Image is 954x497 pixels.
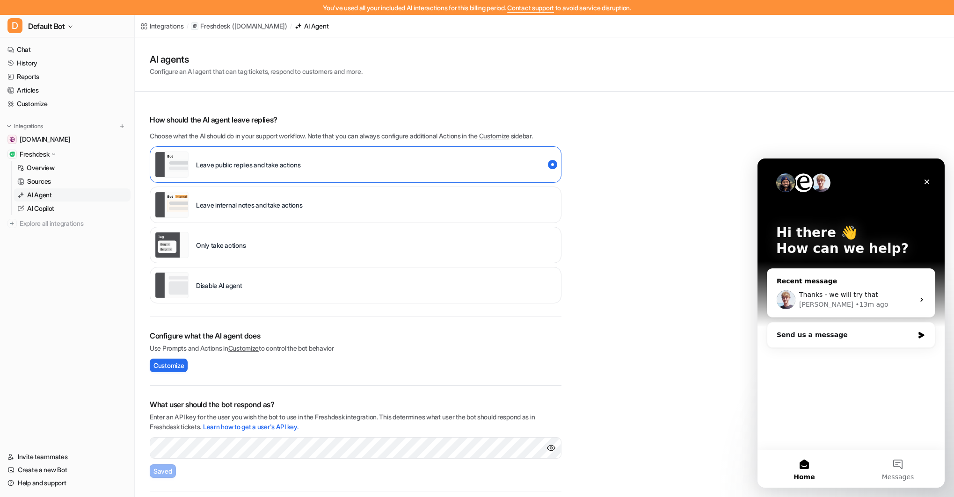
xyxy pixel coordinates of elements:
a: Create a new Bot [4,463,131,476]
a: Help and support [4,476,131,490]
a: Invite teammates [4,450,131,463]
img: Only take actions [155,232,189,258]
div: live::external_reply [150,146,561,183]
p: Leave public replies and take actions [196,160,301,170]
h2: What user should the bot respond as? [150,399,561,410]
div: live::disabled [150,227,561,263]
span: Customize [153,360,184,370]
a: Learn how to get a user's API key. [203,423,298,431]
iframe: Intercom live chat [757,158,945,488]
p: Freshdesk [200,22,230,31]
p: Leave internal notes and take actions [196,200,303,210]
img: menu_add.svg [119,123,125,130]
a: Integrations [140,21,184,31]
p: AI Copilot [27,204,54,213]
a: Freshdesk([DOMAIN_NAME]) [191,22,287,31]
h2: Configure what the AI agent does [150,330,561,341]
a: Customize [4,97,131,110]
button: Customize [150,359,188,372]
img: Leave public replies and take actions [155,151,189,178]
span: Default Bot [28,20,65,33]
img: drivingtests.co.uk [9,137,15,142]
span: Explore all integrations [20,216,127,231]
div: live::internal_reply [150,187,561,223]
img: expand menu [6,123,12,130]
img: Leave internal notes and take actions [155,192,189,218]
button: Show API key [546,443,556,453]
div: Integrations [150,21,184,31]
a: Overview [14,161,131,174]
p: Use Prompts and Actions in to control the bot behavior [150,343,561,353]
button: Saved [150,464,176,478]
p: Disable AI agent [196,281,242,290]
a: Chat [4,43,131,56]
p: Integrations [14,122,43,130]
a: drivingtests.co.uk[DOMAIN_NAME] [4,133,131,146]
a: AI Agent [295,21,329,31]
a: AI Copilot [14,202,131,215]
a: Customize [479,132,510,140]
a: Customize [228,344,259,352]
a: Sources [14,175,131,188]
a: History [4,57,131,70]
span: Contact support [507,4,554,12]
img: Show [546,443,556,453]
p: Choose what the AI should do in your support workflow. Note that you can always configure additio... [150,131,561,141]
span: / [290,22,292,30]
img: explore all integrations [7,219,17,228]
p: AI Agent [27,190,52,200]
p: Sources [27,177,51,186]
p: Only take actions [196,240,246,250]
span: [DOMAIN_NAME] [20,135,70,144]
img: Disable AI agent [155,272,189,298]
div: paused::disabled [150,267,561,303]
button: Integrations [4,122,46,131]
a: Explore all integrations [4,217,131,230]
p: Enter an API key for the user you wish the bot to use in the Freshdesk integration. This determin... [150,412,561,432]
p: How should the AI agent leave replies? [150,114,561,125]
a: Articles [4,84,131,97]
p: Overview [27,163,55,173]
a: AI Agent [14,188,131,202]
span: D [7,18,22,33]
img: Freshdesk [9,151,15,157]
span: Saved [153,466,172,476]
p: Freshdesk [20,150,49,159]
h1: AI agents [150,52,362,66]
div: AI Agent [304,21,329,31]
p: Configure an AI agent that can tag tickets, respond to customers and more. [150,66,362,76]
p: ( [DOMAIN_NAME] ) [232,22,287,31]
span: / [187,22,189,30]
a: Reports [4,70,131,83]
